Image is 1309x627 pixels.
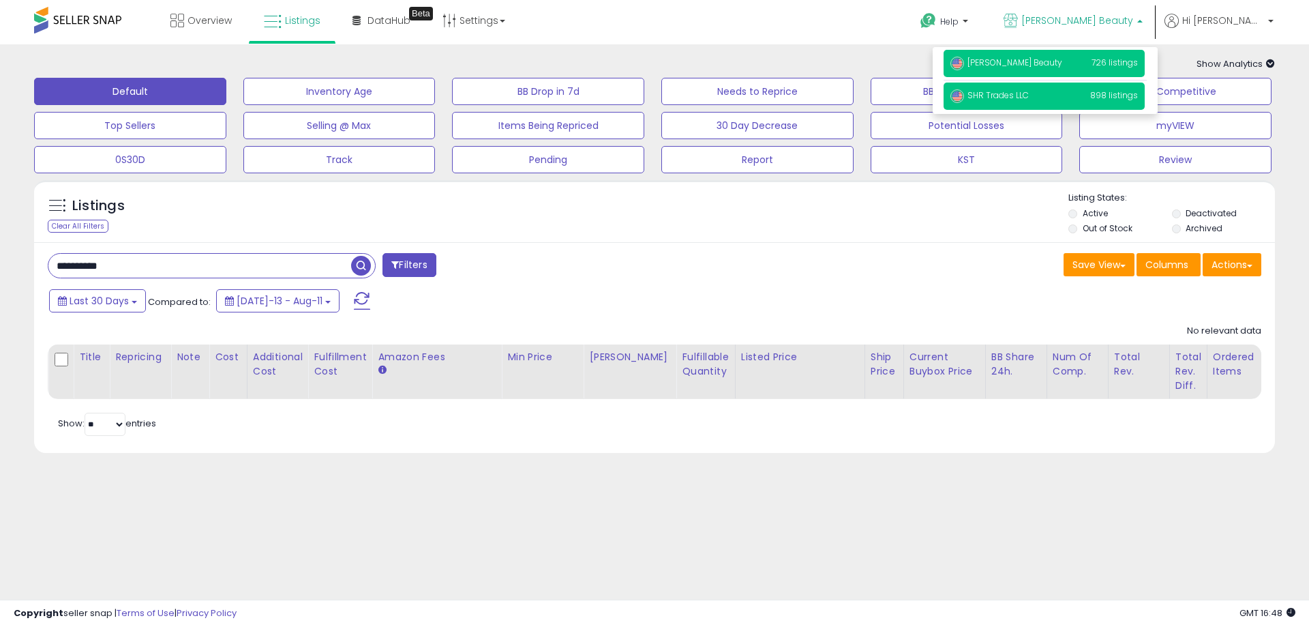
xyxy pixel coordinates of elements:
div: Current Buybox Price [909,350,980,379]
button: 0S30D [34,146,226,173]
a: Help [909,2,982,44]
strong: Copyright [14,607,63,619]
button: Needs to Reprice [661,78,854,105]
span: Listings [285,14,320,27]
div: Note [177,350,203,364]
span: [DATE]-13 - Aug-11 [237,294,322,308]
div: Repricing [115,350,165,364]
small: Amazon Fees. [378,364,386,377]
div: Total Rev. [1114,350,1164,379]
button: Inventory Age [243,78,436,105]
span: 898 listings [1090,89,1138,101]
span: Hi [PERSON_NAME] [1182,14,1264,27]
img: usa.png [950,57,964,70]
button: [DATE]-13 - Aug-11 [216,289,340,312]
button: Non Competitive [1079,78,1272,105]
div: Amazon Fees [378,350,496,364]
span: Show: entries [58,417,156,430]
button: Selling @ Max [243,112,436,139]
button: 30 Day Decrease [661,112,854,139]
div: Listed Price [741,350,859,364]
button: Pending [452,146,644,173]
button: Last 30 Days [49,289,146,312]
span: Overview [187,14,232,27]
div: Additional Cost [253,350,303,379]
button: Top Sellers [34,112,226,139]
span: Show Analytics [1197,57,1275,70]
button: BB Drop in 7d [452,78,644,105]
div: Min Price [507,350,577,364]
button: myVIEW [1079,112,1272,139]
button: Actions [1203,253,1261,276]
span: Compared to: [148,295,211,308]
div: Ordered Items [1213,350,1263,379]
button: Default [34,78,226,105]
img: usa.png [950,89,964,103]
button: KST [871,146,1063,173]
button: Columns [1137,253,1201,276]
p: Listing States: [1068,192,1274,205]
button: BB Price Below Min [871,78,1063,105]
div: Title [79,350,104,364]
div: Ship Price [871,350,898,379]
label: Active [1083,207,1108,219]
a: Terms of Use [117,607,175,619]
div: No relevant data [1187,325,1261,338]
span: [PERSON_NAME] Beauty [950,57,1062,68]
button: Potential Losses [871,112,1063,139]
a: Hi [PERSON_NAME] [1164,14,1274,44]
span: Columns [1145,258,1188,272]
div: seller snap | | [14,607,237,620]
button: Save View [1064,253,1134,276]
a: Privacy Policy [177,607,237,619]
span: [PERSON_NAME] Beauty [1021,14,1133,27]
div: Num of Comp. [1053,350,1102,379]
div: Cost [215,350,241,364]
i: Get Help [920,12,937,29]
label: Deactivated [1186,207,1237,219]
button: Review [1079,146,1272,173]
div: [PERSON_NAME] [589,350,670,364]
button: Filters [382,253,436,277]
span: 2025-09-11 16:48 GMT [1239,607,1295,619]
span: 726 listings [1092,57,1138,68]
button: Items Being Repriced [452,112,644,139]
span: DataHub [367,14,410,27]
div: Tooltip anchor [409,7,433,20]
div: Clear All Filters [48,220,108,233]
span: SHR Trades LLC [950,89,1029,101]
span: Help [940,16,959,27]
label: Out of Stock [1083,222,1132,234]
div: Fulfillment Cost [314,350,366,379]
div: Fulfillable Quantity [682,350,729,379]
button: Track [243,146,436,173]
div: BB Share 24h. [991,350,1041,379]
div: Total Rev. Diff. [1175,350,1201,393]
label: Archived [1186,222,1222,234]
span: Last 30 Days [70,294,129,308]
h5: Listings [72,196,125,216]
button: Report [661,146,854,173]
